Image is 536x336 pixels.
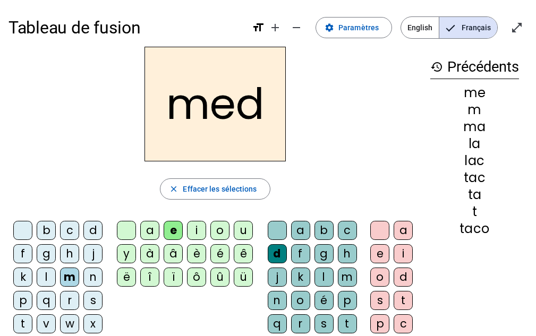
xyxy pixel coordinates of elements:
[83,291,103,310] div: s
[60,268,79,287] div: m
[338,21,379,34] span: Paramètres
[430,55,519,79] h3: Précédents
[370,268,389,287] div: o
[183,183,257,195] span: Effacer les sélections
[265,17,286,38] button: Augmenter la taille de la police
[169,184,178,194] mat-icon: close
[83,268,103,287] div: n
[210,268,229,287] div: û
[314,221,334,240] div: b
[291,268,310,287] div: k
[164,221,183,240] div: e
[430,87,519,99] div: me
[314,314,334,333] div: s
[13,268,32,287] div: k
[394,244,413,263] div: i
[83,221,103,240] div: d
[394,314,413,333] div: c
[268,244,287,263] div: d
[314,291,334,310] div: é
[60,244,79,263] div: h
[117,244,136,263] div: y
[13,291,32,310] div: p
[37,268,56,287] div: l
[268,314,287,333] div: q
[394,291,413,310] div: t
[338,291,357,310] div: p
[370,244,389,263] div: e
[401,16,498,39] mat-button-toggle-group: Language selection
[37,291,56,310] div: q
[117,268,136,287] div: ë
[439,17,497,38] span: Français
[291,244,310,263] div: f
[430,137,519,150] div: la
[338,268,357,287] div: m
[13,244,32,263] div: f
[140,221,159,240] div: a
[164,244,183,263] div: â
[187,244,206,263] div: è
[430,171,519,184] div: tac
[37,221,56,240] div: b
[290,21,303,34] mat-icon: remove
[269,21,282,34] mat-icon: add
[83,314,103,333] div: x
[210,244,229,263] div: é
[401,17,439,38] span: English
[291,221,310,240] div: a
[430,61,443,73] mat-icon: history
[338,314,357,333] div: t
[286,17,307,38] button: Diminuer la taille de la police
[268,268,287,287] div: j
[210,221,229,240] div: o
[37,314,56,333] div: v
[187,268,206,287] div: ô
[506,17,528,38] button: Entrer en plein écran
[394,221,413,240] div: a
[430,154,519,167] div: lac
[430,188,519,201] div: ta
[291,291,310,310] div: o
[60,221,79,240] div: c
[314,268,334,287] div: l
[394,268,413,287] div: d
[511,21,523,34] mat-icon: open_in_full
[234,221,253,240] div: u
[325,23,334,32] mat-icon: settings
[252,21,265,34] mat-icon: format_size
[430,104,519,116] div: m
[314,244,334,263] div: g
[37,244,56,263] div: g
[140,244,159,263] div: à
[316,17,392,38] button: Paramètres
[160,178,270,200] button: Effacer les sélections
[234,268,253,287] div: ü
[338,221,357,240] div: c
[370,291,389,310] div: s
[430,205,519,218] div: t
[187,221,206,240] div: i
[8,11,243,45] h1: Tableau de fusion
[140,268,159,287] div: î
[60,291,79,310] div: r
[430,222,519,235] div: taco
[60,314,79,333] div: w
[164,268,183,287] div: ï
[144,47,286,161] h2: med
[430,120,519,133] div: ma
[370,314,389,333] div: p
[338,244,357,263] div: h
[268,291,287,310] div: n
[83,244,103,263] div: j
[291,314,310,333] div: r
[234,244,253,263] div: ê
[13,314,32,333] div: t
